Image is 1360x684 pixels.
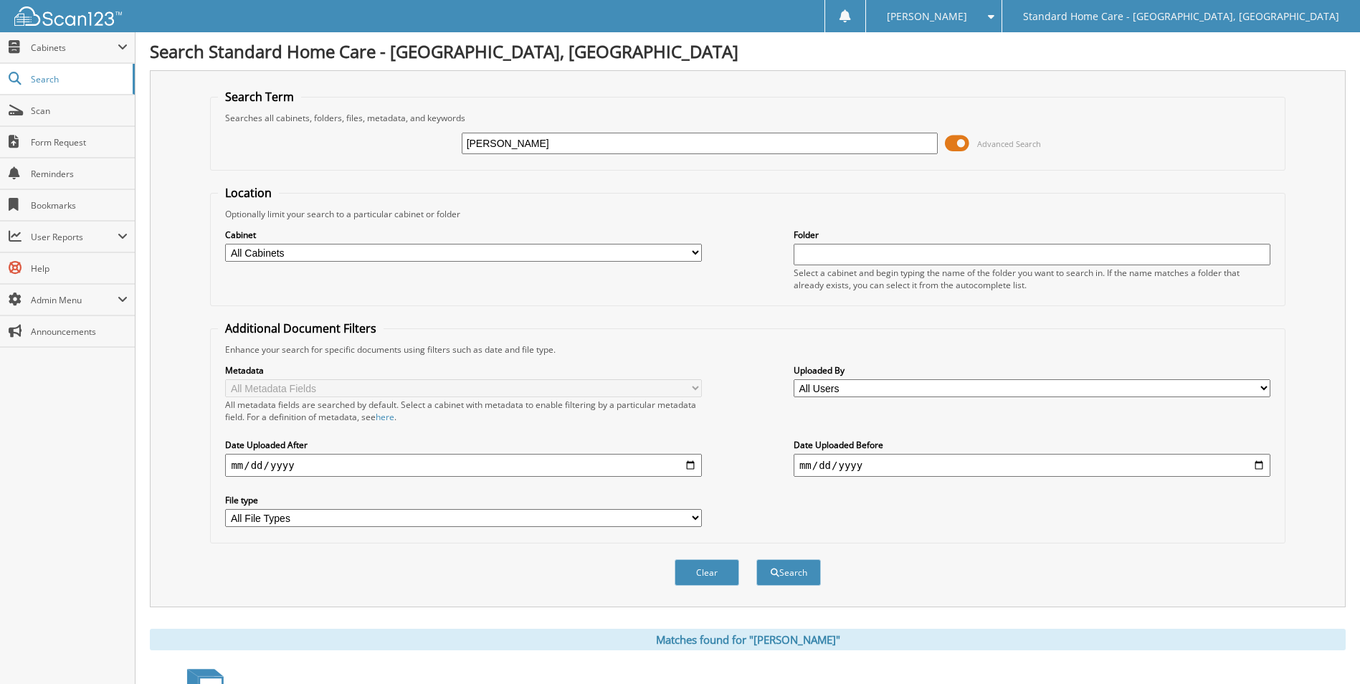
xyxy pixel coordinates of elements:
[31,42,118,54] span: Cabinets
[218,112,1277,124] div: Searches all cabinets, folders, files, metadata, and keywords
[31,262,128,275] span: Help
[150,39,1346,63] h1: Search Standard Home Care - [GEOGRAPHIC_DATA], [GEOGRAPHIC_DATA]
[31,231,118,243] span: User Reports
[218,343,1277,356] div: Enhance your search for specific documents using filters such as date and file type.
[794,267,1270,291] div: Select a cabinet and begin typing the name of the folder you want to search in. If the name match...
[31,136,128,148] span: Form Request
[150,629,1346,650] div: Matches found for "[PERSON_NAME]"
[794,364,1270,376] label: Uploaded By
[977,138,1041,149] span: Advanced Search
[756,559,821,586] button: Search
[1023,12,1339,21] span: Standard Home Care - [GEOGRAPHIC_DATA], [GEOGRAPHIC_DATA]
[31,73,125,85] span: Search
[675,559,739,586] button: Clear
[225,494,702,506] label: File type
[225,439,702,451] label: Date Uploaded After
[887,12,967,21] span: [PERSON_NAME]
[225,364,702,376] label: Metadata
[31,105,128,117] span: Scan
[794,454,1270,477] input: end
[31,168,128,180] span: Reminders
[218,89,301,105] legend: Search Term
[218,208,1277,220] div: Optionally limit your search to a particular cabinet or folder
[794,439,1270,451] label: Date Uploaded Before
[376,411,394,423] a: here
[31,326,128,338] span: Announcements
[794,229,1270,241] label: Folder
[218,185,279,201] legend: Location
[31,294,118,306] span: Admin Menu
[14,6,122,26] img: scan123-logo-white.svg
[31,199,128,212] span: Bookmarks
[225,229,702,241] label: Cabinet
[225,399,702,423] div: All metadata fields are searched by default. Select a cabinet with metadata to enable filtering b...
[218,320,384,336] legend: Additional Document Filters
[225,454,702,477] input: start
